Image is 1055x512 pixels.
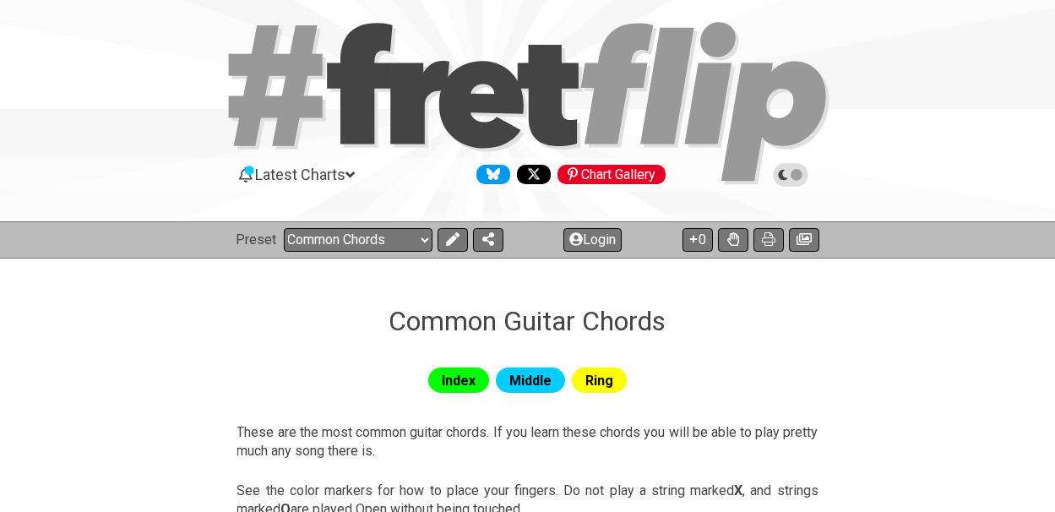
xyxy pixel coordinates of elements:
button: Share Preset [473,228,503,252]
span: Index [442,368,476,393]
a: Follow #fretflip at X [510,165,551,184]
p: These are the most common guitar chords. If you learn these chords you will be able to play prett... [237,423,818,461]
button: Toggle Dexterity for all fretkits [718,228,748,252]
button: Edit Preset [438,228,468,252]
button: Create image [789,228,819,252]
h1: Common Guitar Chords [389,305,666,337]
select: Preset [284,228,432,252]
span: Middle [509,368,552,393]
span: Toggle light / dark theme [781,167,801,182]
strong: X [734,482,742,498]
div: Chart Gallery [557,165,666,184]
a: Follow #fretflip at Bluesky [470,165,510,184]
span: Ring [585,368,613,393]
a: #fretflip at Pinterest [551,165,666,184]
button: Print [753,228,784,252]
span: Latest Charts [255,166,345,183]
button: 0 [682,228,713,252]
span: Preset [237,231,277,248]
button: Login [563,228,622,252]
